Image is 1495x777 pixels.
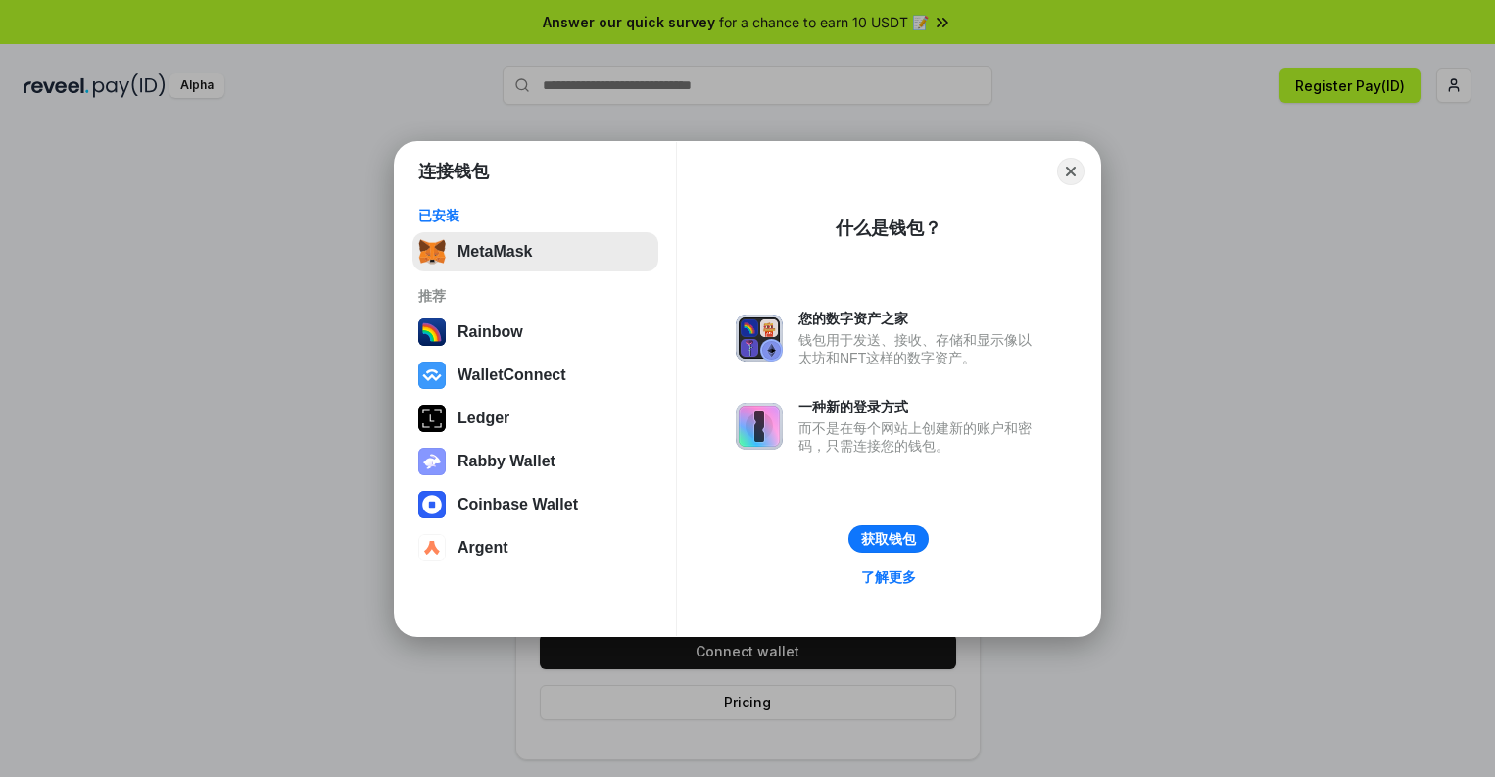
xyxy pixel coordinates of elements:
div: 已安装 [418,207,652,224]
div: 钱包用于发送、接收、存储和显示像以太坊和NFT这样的数字资产。 [798,331,1041,366]
div: 而不是在每个网站上创建新的账户和密码，只需连接您的钱包。 [798,419,1041,455]
h1: 连接钱包 [418,160,489,183]
img: svg+xml,%3Csvg%20width%3D%2228%22%20height%3D%2228%22%20viewBox%3D%220%200%2028%2028%22%20fill%3D... [418,534,446,561]
div: 您的数字资产之家 [798,310,1041,327]
button: WalletConnect [412,356,658,395]
button: Rainbow [412,313,658,352]
div: Rabby Wallet [458,453,555,470]
button: Coinbase Wallet [412,485,658,524]
img: svg+xml,%3Csvg%20width%3D%2228%22%20height%3D%2228%22%20viewBox%3D%220%200%2028%2028%22%20fill%3D... [418,491,446,518]
div: MetaMask [458,243,532,261]
div: Ledger [458,410,509,427]
div: Argent [458,539,508,557]
img: svg+xml,%3Csvg%20width%3D%2228%22%20height%3D%2228%22%20viewBox%3D%220%200%2028%2028%22%20fill%3D... [418,362,446,389]
a: 了解更多 [849,564,928,590]
button: Rabby Wallet [412,442,658,481]
img: svg+xml,%3Csvg%20width%3D%22120%22%20height%3D%22120%22%20viewBox%3D%220%200%20120%20120%22%20fil... [418,318,446,346]
div: Rainbow [458,323,523,341]
div: 一种新的登录方式 [798,398,1041,415]
div: 什么是钱包？ [836,217,941,240]
img: svg+xml,%3Csvg%20xmlns%3D%22http%3A%2F%2Fwww.w3.org%2F2000%2Fsvg%22%20fill%3D%22none%22%20viewBox... [736,315,783,362]
div: 了解更多 [861,568,916,586]
div: 获取钱包 [861,530,916,548]
img: svg+xml,%3Csvg%20xmlns%3D%22http%3A%2F%2Fwww.w3.org%2F2000%2Fsvg%22%20fill%3D%22none%22%20viewBox... [418,448,446,475]
button: Ledger [412,399,658,438]
button: Argent [412,528,658,567]
img: svg+xml,%3Csvg%20fill%3D%22none%22%20height%3D%2233%22%20viewBox%3D%220%200%2035%2033%22%20width%... [418,238,446,266]
img: svg+xml,%3Csvg%20xmlns%3D%22http%3A%2F%2Fwww.w3.org%2F2000%2Fsvg%22%20fill%3D%22none%22%20viewBox... [736,403,783,450]
button: 获取钱包 [848,525,929,553]
button: MetaMask [412,232,658,271]
div: Coinbase Wallet [458,496,578,513]
button: Close [1057,158,1085,185]
div: WalletConnect [458,366,566,384]
div: 推荐 [418,287,652,305]
img: svg+xml,%3Csvg%20xmlns%3D%22http%3A%2F%2Fwww.w3.org%2F2000%2Fsvg%22%20width%3D%2228%22%20height%3... [418,405,446,432]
